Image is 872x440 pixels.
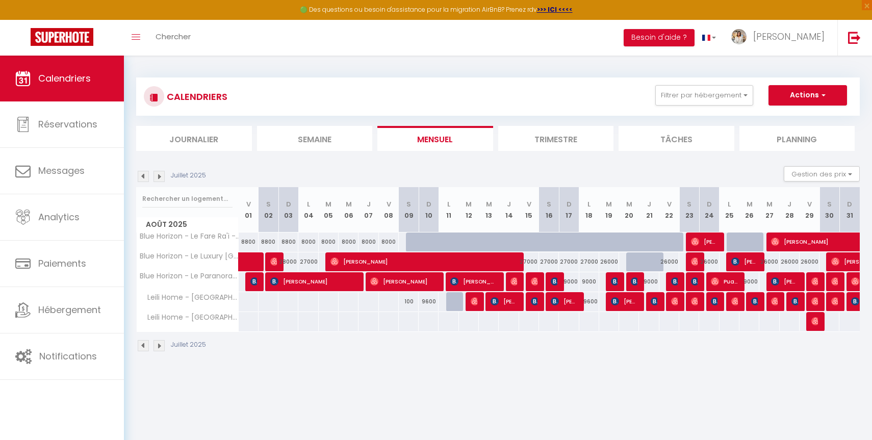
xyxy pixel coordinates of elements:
button: Gestion des prix [784,166,860,182]
span: Août 2025 [137,217,238,232]
div: 8800 [239,232,259,251]
img: ... [731,29,747,44]
div: 8800 [278,232,298,251]
abbr: L [587,199,591,209]
abbr: D [426,199,431,209]
span: [PERSON_NAME] [611,292,637,311]
span: Messages [38,164,85,177]
abbr: V [527,199,531,209]
li: Planning [739,126,855,151]
th: 18 [579,187,599,232]
abbr: J [507,199,511,209]
li: Mensuel [377,126,493,151]
abbr: M [766,199,773,209]
a: >>> ICI <<<< [537,5,573,14]
div: 27000 [559,252,579,271]
div: 28000 [278,252,298,271]
span: Clé Ment [510,272,517,291]
div: 26000 [659,252,679,271]
th: 27 [759,187,779,232]
div: 9000 [639,272,659,291]
span: [PERSON_NAME] [691,272,698,291]
th: 04 [298,187,318,232]
a: ... [PERSON_NAME] [724,20,837,56]
abbr: L [728,199,731,209]
div: 26000 [800,252,819,271]
span: Chercher [156,31,191,42]
span: [PERSON_NAME] [691,292,698,311]
th: 17 [559,187,579,232]
div: 100 [399,292,419,311]
span: Réservations [38,118,97,131]
span: [PERSON_NAME] [811,272,818,291]
span: [PERSON_NAME] [491,292,517,311]
li: Journalier [136,126,252,151]
span: [PERSON_NAME] [631,272,637,291]
th: 12 [459,187,479,232]
th: 22 [659,187,679,232]
abbr: M [325,199,331,209]
span: Hébergement [38,303,101,316]
span: Blue Horizon - Le Luxury [GEOGRAPHIC_DATA] [138,252,240,260]
abbr: M [346,199,352,209]
abbr: J [647,199,651,209]
li: Trimestre [498,126,614,151]
abbr: V [387,199,391,209]
li: Semaine [257,126,373,151]
th: 13 [479,187,499,232]
th: 21 [639,187,659,232]
span: Teanui Papu [250,272,257,291]
th: 07 [358,187,378,232]
span: [PERSON_NAME]-Price [791,292,798,311]
span: [PERSON_NAME] [711,292,717,311]
abbr: M [606,199,612,209]
th: 30 [819,187,839,232]
a: Chercher [148,20,198,56]
span: Analytics [38,211,80,223]
th: 26 [739,187,759,232]
abbr: J [367,199,371,209]
abbr: D [707,199,712,209]
div: 9600 [419,292,439,311]
th: 08 [379,187,399,232]
abbr: S [827,199,832,209]
abbr: S [266,199,271,209]
span: Leili Home - [GEOGRAPHIC_DATA] [138,312,240,323]
span: Glnn Cf [270,252,277,271]
div: 8000 [319,232,339,251]
span: Paiements [38,257,86,270]
img: Super Booking [31,28,93,46]
div: 26000 [780,252,800,271]
th: 19 [599,187,619,232]
abbr: J [787,199,791,209]
button: Filtrer par hébergement [655,85,753,106]
div: 8000 [339,232,358,251]
span: [PERSON_NAME] [611,272,618,291]
div: 8000 [358,232,378,251]
th: 15 [519,187,539,232]
input: Rechercher un logement... [142,190,233,208]
th: 10 [419,187,439,232]
th: 05 [319,187,339,232]
span: Notifications [39,350,97,363]
span: Tutehau Tufariua [551,272,557,291]
span: Blue Horizon - Le Paranorama Moeara [138,272,240,280]
div: 9000 [559,272,579,291]
span: [PERSON_NAME] [753,30,825,43]
abbr: S [547,199,551,209]
th: 29 [800,187,819,232]
span: [PERSON_NAME] [751,292,758,311]
span: [PERSON_NAME] [691,252,698,271]
span: [PERSON_NAME] [671,292,678,311]
span: [PERSON_NAME] [771,292,778,311]
div: 27000 [579,252,599,271]
div: 26000 [599,252,619,271]
abbr: V [246,199,251,209]
span: [PERSON_NAME] [651,292,657,311]
th: 23 [679,187,699,232]
div: 9600 [579,292,599,311]
th: 03 [278,187,298,232]
span: Puaraiiterai Pau [711,272,737,291]
th: 11 [439,187,458,232]
span: [PERSON_NAME] [531,292,537,311]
